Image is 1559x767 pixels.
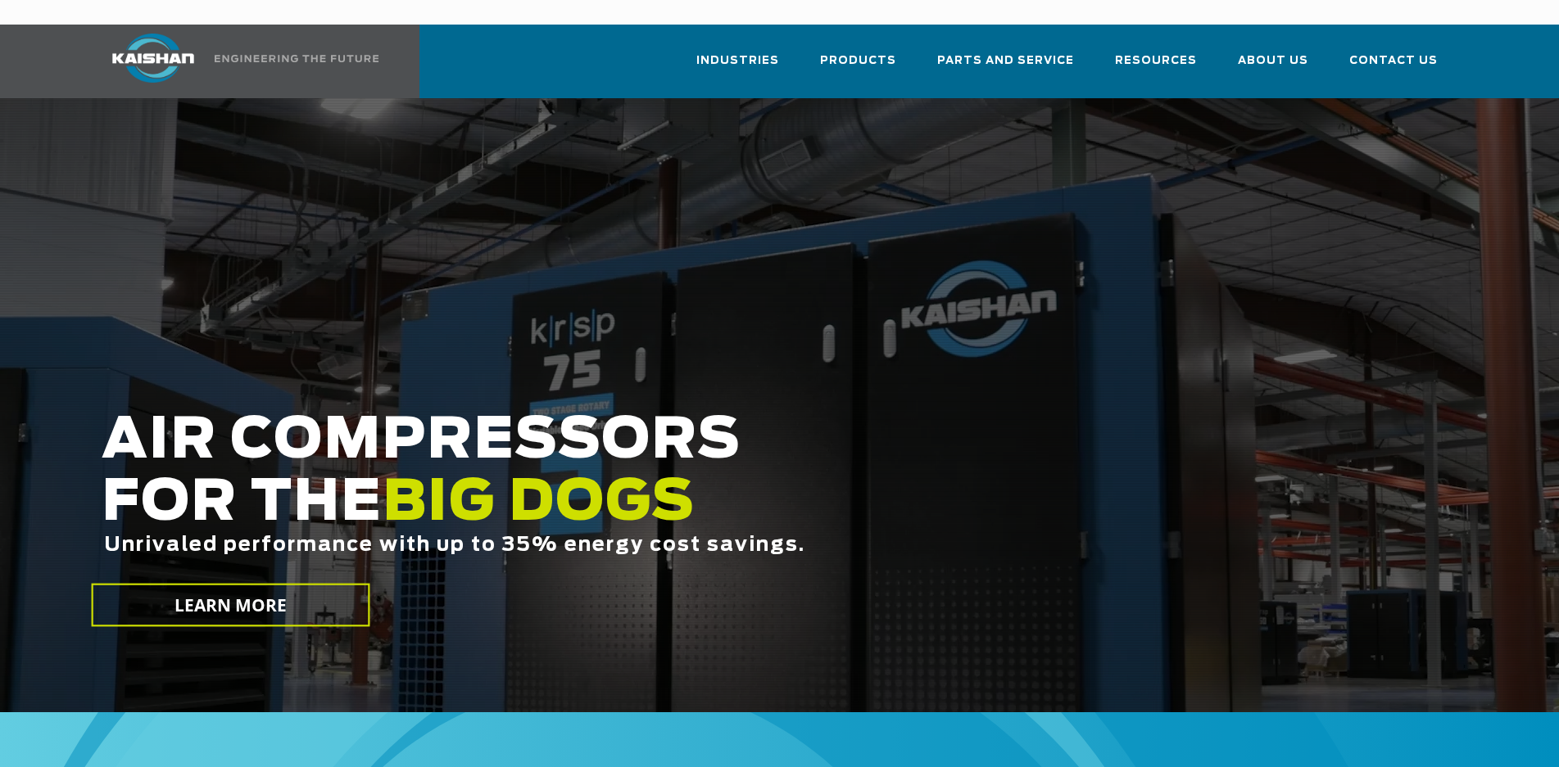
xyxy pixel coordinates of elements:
[1238,52,1308,70] span: About Us
[104,535,805,555] span: Unrivaled performance with up to 35% energy cost savings.
[696,39,779,95] a: Industries
[696,52,779,70] span: Industries
[215,55,378,62] img: Engineering the future
[937,52,1074,70] span: Parts and Service
[1115,39,1197,95] a: Resources
[91,584,369,627] a: LEARN MORE
[937,39,1074,95] a: Parts and Service
[1349,52,1438,70] span: Contact Us
[1238,39,1308,95] a: About Us
[1349,39,1438,95] a: Contact Us
[1115,52,1197,70] span: Resources
[820,52,896,70] span: Products
[383,476,696,531] span: BIG DOGS
[174,593,287,617] span: LEARN MORE
[92,34,215,83] img: kaishan logo
[102,410,1229,607] h2: AIR COMPRESSORS FOR THE
[92,25,382,98] a: Kaishan USA
[820,39,896,95] a: Products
